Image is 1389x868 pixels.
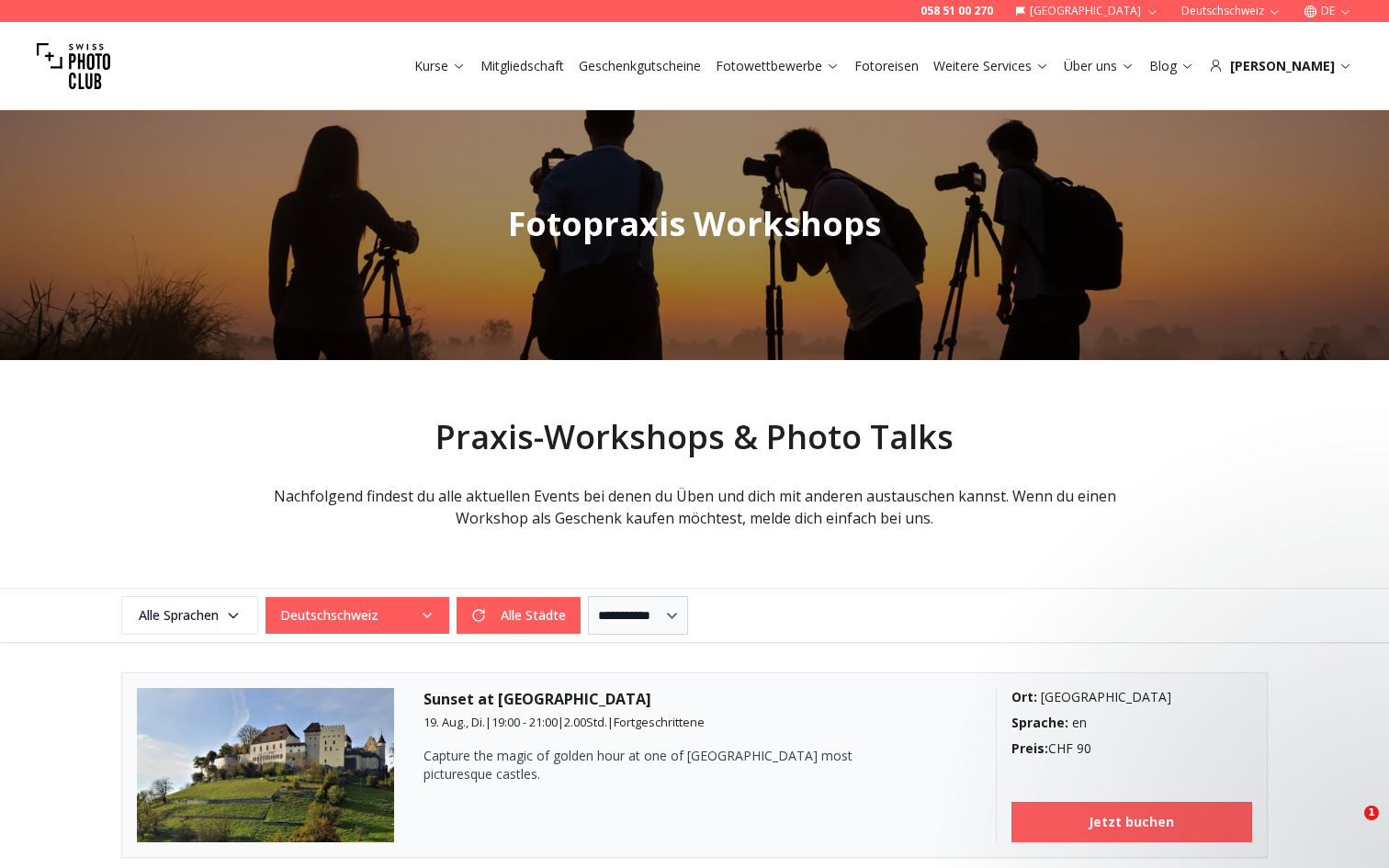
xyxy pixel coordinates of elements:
[614,714,705,730] span: Fortgeschrittene
[480,57,564,75] a: Mitgliedschaft
[854,57,919,75] a: Fotoreisen
[37,29,110,103] img: Swiss photo club
[571,53,708,79] button: Geschenkgutscheine
[423,747,901,783] p: Capture the magic of golden hour at one of [GEOGRAPHIC_DATA] most picturesque castles.
[564,714,607,730] span: 2.00 Std.
[1364,806,1379,820] span: 1
[1056,53,1142,79] button: Über uns
[239,419,1150,456] h2: Praxis-Workshops & Photo Talks
[920,4,993,18] a: 058 51 00 270
[708,53,847,79] button: Fotowettbewerbe
[414,57,466,75] a: Kurse
[1011,688,1037,705] b: Ort :
[1064,57,1135,75] a: Über uns
[407,53,473,79] button: Kurse
[716,57,840,75] a: Fotowettbewerbe
[423,714,705,730] small: | | |
[137,688,394,842] img: Sunset at Lenzburg Castle
[1149,57,1194,75] a: Blog
[423,688,966,710] h3: Sunset at [GEOGRAPHIC_DATA]
[508,201,881,246] span: Fotopraxis Workshops
[1011,688,1253,706] div: [GEOGRAPHIC_DATA]
[1142,53,1202,79] button: Blog
[1011,714,1253,732] div: en
[265,597,449,634] button: Deutschschweiz
[579,57,701,75] a: Geschenkgutscheine
[933,57,1049,75] a: Weitere Services
[1327,806,1371,850] iframe: Intercom live chat
[1209,57,1352,75] div: [PERSON_NAME]
[491,714,558,730] span: 19:00 - 21:00
[1011,739,1253,758] div: CHF
[124,599,255,632] span: Alle Sprachen
[926,53,1056,79] button: Weitere Services
[1011,714,1068,731] b: Sprache :
[457,597,581,634] button: Alle Städte
[423,714,485,730] span: 19. Aug., Di.
[1011,802,1253,842] a: Jetzt buchen
[1089,813,1174,831] b: Jetzt buchen
[274,486,1116,528] span: Nachfolgend findest du alle aktuellen Events bei denen du Üben und dich mit anderen austauschen k...
[473,53,571,79] button: Mitgliedschaft
[1011,739,1048,757] b: Preis :
[847,53,926,79] button: Fotoreisen
[121,596,258,635] button: Alle Sprachen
